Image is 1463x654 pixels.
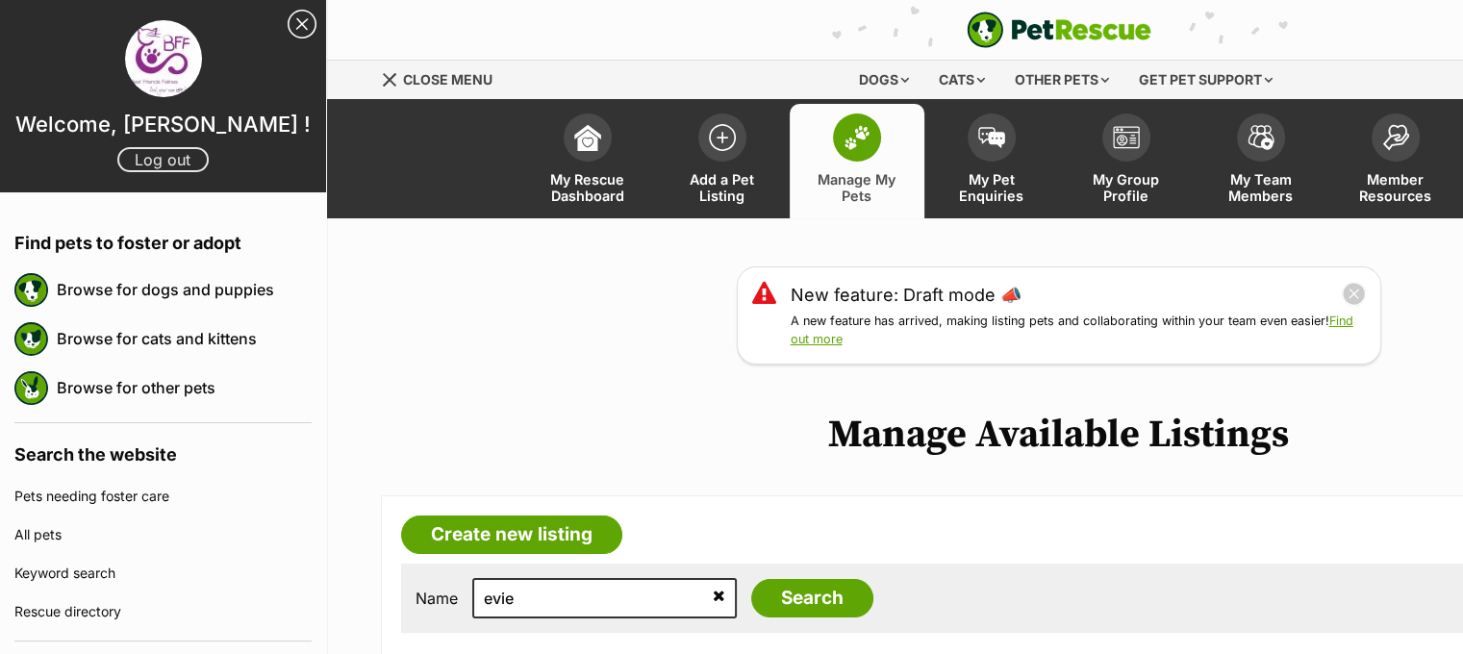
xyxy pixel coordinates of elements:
h4: Find pets to foster or adopt [14,212,312,265]
a: Member Resources [1328,104,1463,218]
img: profile image [125,20,202,97]
a: My Group Profile [1059,104,1194,218]
a: Find out more [791,314,1353,346]
img: logo-e224e6f780fb5917bec1dbf3a21bbac754714ae5b6737aabdf751b685950b380.svg [967,12,1151,48]
a: Browse for other pets [57,367,312,408]
span: Member Resources [1352,171,1439,204]
div: Other pets [1001,61,1122,99]
h4: Search the website [14,423,312,477]
a: Add a Pet Listing [655,104,790,218]
a: Browse for cats and kittens [57,318,312,359]
span: My Group Profile [1083,171,1170,204]
a: Log out [117,147,209,172]
img: pet-enquiries-icon-7e3ad2cf08bfb03b45e93fb7055b45f3efa6380592205ae92323e6603595dc1f.svg [978,127,1005,148]
span: Manage My Pets [814,171,900,204]
div: Dogs [845,61,922,99]
span: My Rescue Dashboard [544,171,631,204]
img: team-members-icon-5396bd8760b3fe7c0b43da4ab00e1e3bb1a5d9ba89233759b79545d2d3fc5d0d.svg [1248,125,1274,150]
button: close [1342,282,1366,306]
a: Rescue directory [14,592,312,631]
a: PetRescue [967,12,1151,48]
a: New feature: Draft mode 📣 [791,282,1022,308]
a: Create new listing [401,516,622,554]
a: Pets needing foster care [14,477,312,516]
img: add-pet-listing-icon-0afa8454b4691262ce3f59096e99ab1cd57d4a30225e0717b998d2c9b9846f56.svg [709,124,736,151]
p: A new feature has arrived, making listing pets and collaborating within your team even easier! [791,313,1366,349]
a: All pets [14,516,312,554]
span: My Pet Enquiries [948,171,1035,204]
a: Menu [381,61,506,95]
a: Browse for dogs and puppies [57,269,312,310]
img: dashboard-icon-eb2f2d2d3e046f16d808141f083e7271f6b2e854fb5c12c21221c1fb7104beca.svg [574,124,601,151]
a: Manage My Pets [790,104,924,218]
input: Search [751,579,873,617]
span: Add a Pet Listing [679,171,766,204]
span: Close menu [403,71,492,88]
img: member-resources-icon-8e73f808a243e03378d46382f2149f9095a855e16c252ad45f914b54edf8863c.svg [1382,124,1409,150]
a: Close Sidebar [288,10,316,38]
img: petrescue logo [14,322,48,356]
div: Get pet support [1125,61,1286,99]
img: group-profile-icon-3fa3cf56718a62981997c0bc7e787c4b2cf8bcc04b72c1350f741eb67cf2f40e.svg [1113,126,1140,149]
a: My Pet Enquiries [924,104,1059,218]
img: manage-my-pets-icon-02211641906a0b7f246fdf0571729dbe1e7629f14944591b6c1af311fb30b64b.svg [844,125,870,150]
span: My Team Members [1218,171,1304,204]
a: My Rescue Dashboard [520,104,655,218]
img: petrescue logo [14,371,48,405]
img: petrescue logo [14,273,48,307]
a: My Team Members [1194,104,1328,218]
label: Name [416,590,458,607]
a: Keyword search [14,554,312,592]
div: Cats [925,61,998,99]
